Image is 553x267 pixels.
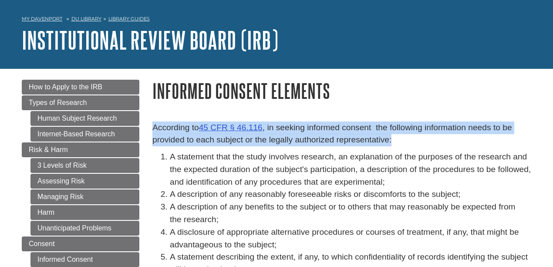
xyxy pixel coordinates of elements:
a: My Davenport [22,15,62,23]
span: How to Apply to the IRB [29,83,102,91]
a: Unanticipated Problems [30,221,139,236]
h1: Informed Consent Elements [152,80,531,102]
li: A statement that the study involves research, an explanation of the purposes of the research and ... [170,151,531,188]
span: Consent [29,240,55,247]
span: Risk & Harm [29,146,68,153]
a: Internet-Based Research [30,127,139,142]
a: Institutional Review Board (IRB) [22,27,278,54]
a: Human Subject Research [30,111,139,126]
p: According to , in seeking informed consent the following information needs to be provided to each... [152,122,531,147]
a: 3 Levels of Risk [30,158,139,173]
a: Types of Research [22,95,139,110]
li: A description of any benefits to the subject or to others that may reasonably be expected from th... [170,201,531,226]
a: Consent [22,237,139,251]
a: Library Guides [108,16,150,22]
li: A description of any reasonably foreseeable risks or discomforts to the subject; [170,188,531,201]
a: DU Library [71,16,101,22]
a: How to Apply to the IRB [22,80,139,95]
li: A disclosure of appropriate alternative procedures or courses of treatment, if any, that might be... [170,226,531,251]
a: Risk & Harm [22,142,139,157]
span: Types of Research [29,99,87,106]
a: Managing Risk [30,189,139,204]
a: Assessing Risk [30,174,139,189]
a: Informed Consent [30,252,139,267]
a: 45 CFR § 46.116 [199,123,263,132]
a: Harm [30,205,139,220]
nav: breadcrumb [22,13,531,27]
